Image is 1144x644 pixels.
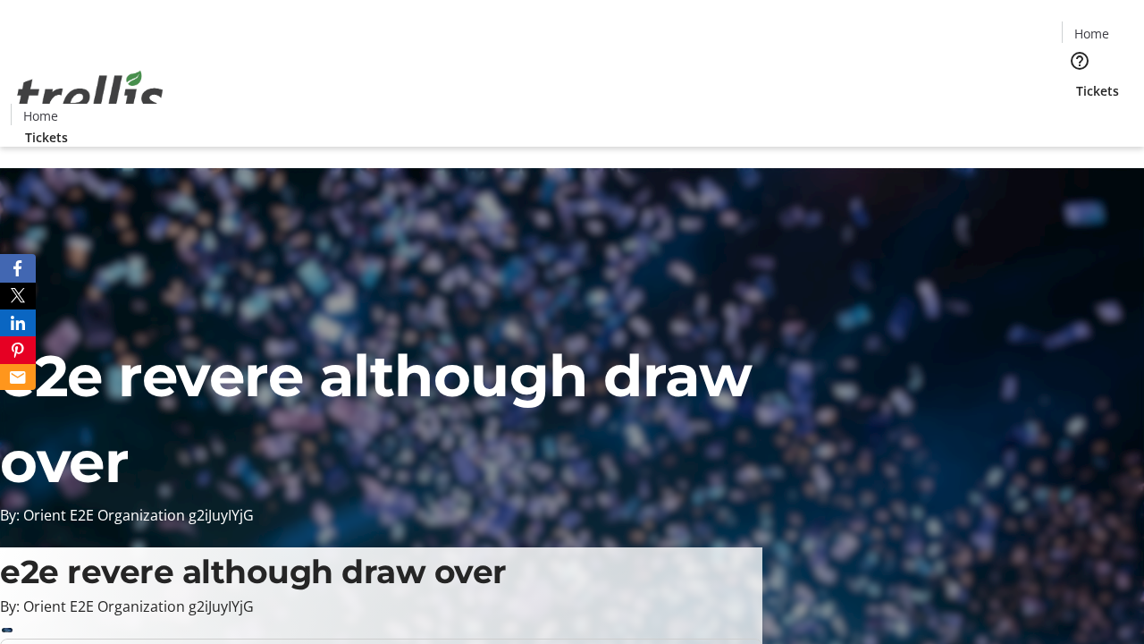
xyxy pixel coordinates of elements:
span: Home [1074,24,1109,43]
img: Orient E2E Organization g2iJuyIYjG's Logo [11,51,170,140]
a: Home [12,106,69,125]
a: Tickets [11,128,82,147]
span: Tickets [25,128,68,147]
button: Cart [1062,100,1098,136]
span: Home [23,106,58,125]
a: Home [1063,24,1120,43]
button: Help [1062,43,1098,79]
span: Tickets [1076,81,1119,100]
a: Tickets [1062,81,1133,100]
